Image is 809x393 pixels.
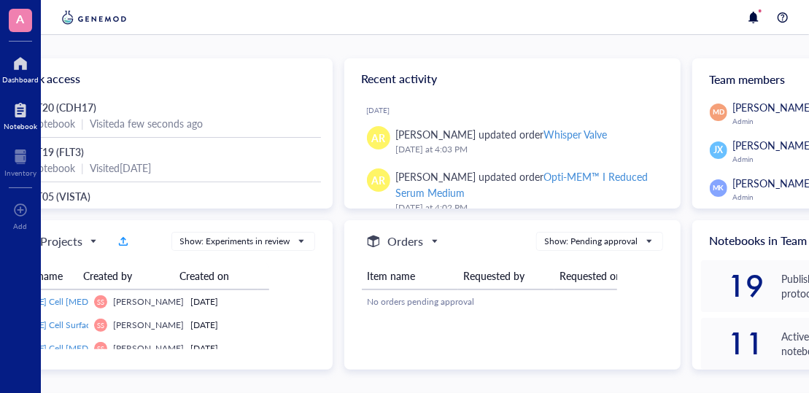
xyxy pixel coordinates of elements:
span: SS [97,321,104,329]
a: AR[PERSON_NAME] updated orderOpti-MEM™ I Reduced Serum Medium[DATE] at 4:02 PM [356,163,669,221]
a: Dashboard [2,52,39,84]
div: | [81,160,84,176]
div: [PERSON_NAME] updated order [396,168,657,201]
span: A [17,9,25,28]
a: Notebook [4,98,37,131]
div: Notebook [30,115,75,131]
div: Add [14,222,28,230]
div: Notebook [30,204,75,220]
div: [DATE] [190,342,263,355]
a: [DATE] Cell [MEDICAL_DATA] [20,342,83,355]
div: Recent activity [344,58,681,99]
div: Notebook [30,160,75,176]
div: [DATE] [367,106,669,114]
a: [DATE] Cell [MEDICAL_DATA] [20,295,83,308]
span: MD [713,107,724,117]
th: File name [14,262,77,289]
div: No orders pending approval [368,295,633,308]
div: Show: Experiments in review [180,235,290,248]
img: genemod-logo [58,9,130,26]
div: | [81,115,84,131]
h5: Projects [40,233,82,250]
span: AR [371,130,385,146]
span: MK [713,183,724,193]
div: Notebook [4,122,37,131]
div: | [81,204,84,220]
div: Visited a month ago [90,204,177,220]
div: [DATE] [190,319,263,332]
th: Created by [77,262,174,289]
a: AR[PERSON_NAME] updated orderWhisper Valve[DATE] at 4:03 PM [356,120,669,163]
div: [DATE] [190,295,263,308]
a: Inventory [4,145,36,177]
th: Requested by [458,262,554,289]
div: Dashboard [2,75,39,84]
span: AT05 (VISTA) [30,189,90,203]
a: [DATE] Cell Surface Binding Assay [20,319,83,332]
th: Requested on [554,262,639,289]
span: [PERSON_NAME] [113,342,184,354]
span: [PERSON_NAME] [113,295,184,308]
span: AT20 (CDH17) [30,100,96,114]
th: Item name [362,262,458,289]
span: AT19 (FLT3) [30,144,84,159]
div: Inventory [4,168,36,177]
div: Show: Pending approval [545,235,638,248]
span: [PERSON_NAME] [113,319,184,331]
div: Visited [DATE] [90,160,151,176]
div: [PERSON_NAME] updated order [396,126,607,142]
div: Whisper Valve [543,127,607,141]
span: AR [371,172,385,188]
span: SS [97,297,104,306]
h5: Orders [388,233,424,250]
div: Visited a few seconds ago [90,115,203,131]
span: JX [713,144,723,157]
div: 19 [701,274,765,297]
div: [DATE] at 4:03 PM [396,142,657,157]
span: SS [97,344,104,352]
div: 11 [701,332,765,355]
th: Created on [174,262,258,289]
